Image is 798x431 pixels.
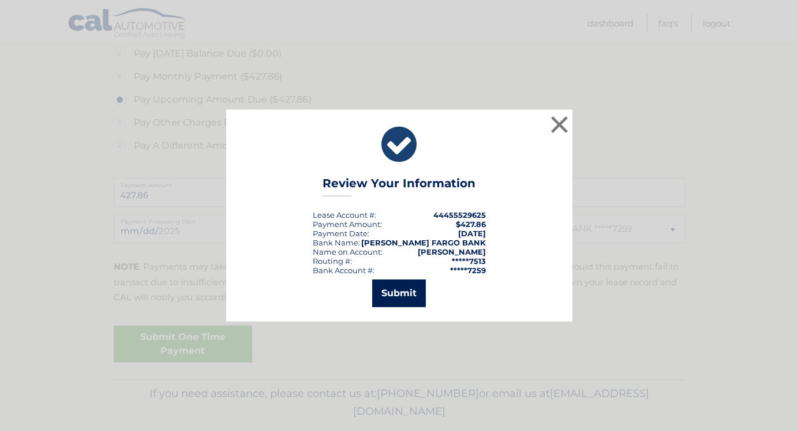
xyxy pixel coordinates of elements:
[361,238,486,247] strong: [PERSON_NAME] FARGO BANK
[372,279,426,307] button: Submit
[548,113,571,136] button: ×
[313,210,376,220] div: Lease Account #:
[313,256,352,266] div: Routing #:
[458,229,486,238] span: [DATE]
[313,220,382,229] div: Payment Amount:
[313,266,374,275] div: Bank Account #:
[313,238,360,247] div: Bank Name:
[433,210,486,220] strong: 44455529625
[456,220,486,229] span: $427.86
[313,247,383,256] div: Name on Account:
[323,176,475,196] h3: Review Your Information
[313,229,369,238] div: :
[313,229,368,238] span: Payment Date
[418,247,486,256] strong: [PERSON_NAME]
